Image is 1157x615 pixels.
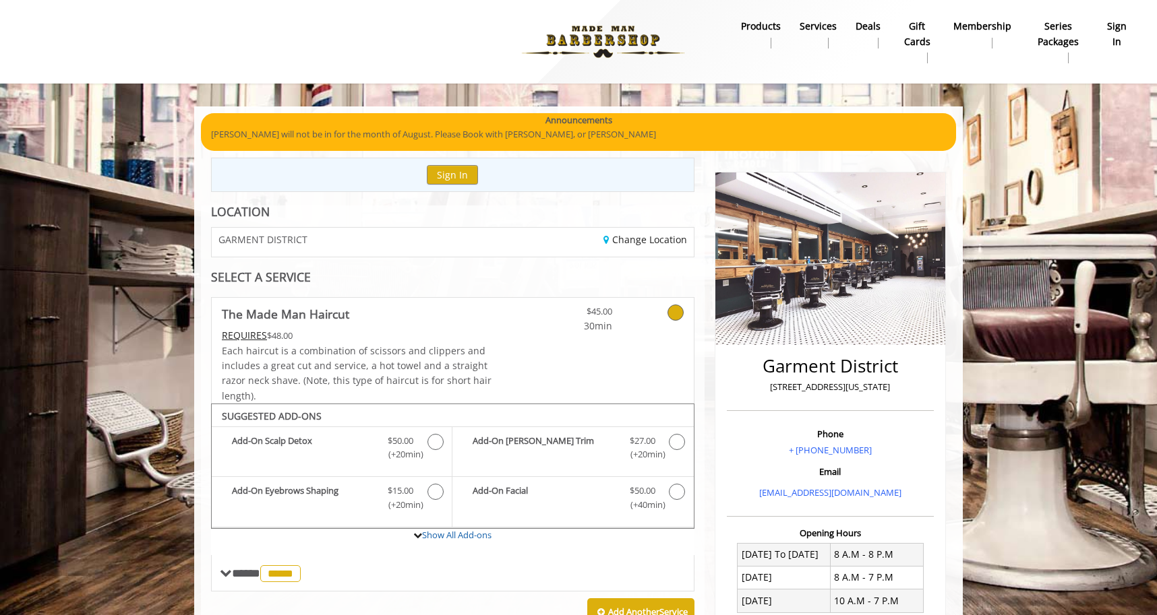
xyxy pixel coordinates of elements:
span: GARMENT DISTRICT [218,234,307,245]
a: ServicesServices [790,17,846,52]
span: Each haircut is a combination of scissors and clippers and includes a great cut and service, a ho... [222,344,492,402]
a: MembershipMembership [944,17,1021,52]
a: Change Location [603,233,687,246]
p: [PERSON_NAME] will not be in for the month of August. Please Book with [PERSON_NAME], or [PERSON_... [211,127,946,141]
span: $27.00 [630,434,655,448]
b: Add-On [PERSON_NAME] Trim [473,434,616,462]
b: Membership [953,19,1011,34]
label: Add-On Scalp Detox [218,434,445,465]
b: Deals [856,19,881,34]
b: LOCATION [211,203,270,220]
a: Productsproducts [732,17,790,52]
b: Services [800,19,837,34]
td: [DATE] To [DATE] [738,543,831,566]
b: sign in [1106,19,1128,49]
td: [DATE] [738,566,831,589]
span: 30min [533,319,612,333]
h3: Email [730,467,930,476]
b: Add-On Facial [473,484,616,512]
h3: Phone [730,429,930,439]
h3: Opening Hours [727,528,934,538]
a: DealsDeals [846,17,890,52]
a: + [PHONE_NUMBER] [789,444,872,456]
span: This service needs some Advance to be paid before we block your appointment [222,329,267,342]
h2: Garment District [730,356,930,376]
div: SELECT A SERVICE [211,271,694,284]
b: Add-On Eyebrows Shaping [232,484,374,512]
a: Series packagesSeries packages [1021,17,1096,67]
b: Announcements [545,113,612,127]
b: gift cards [899,19,934,49]
span: $15.00 [388,484,413,498]
span: (+20min ) [622,447,662,461]
div: The Made Man Haircut Add-onS [211,403,694,529]
span: $50.00 [388,434,413,448]
b: Series packages [1030,19,1087,49]
span: (+20min ) [381,498,421,512]
p: [STREET_ADDRESS][US_STATE] [730,380,930,394]
label: Add-On Beard Trim [459,434,686,465]
a: sign insign in [1096,17,1137,52]
b: products [741,19,781,34]
span: (+40min ) [622,498,662,512]
td: 10 A.M - 7 P.M [830,589,923,612]
b: The Made Man Haircut [222,304,349,323]
img: Made Man Barbershop logo [510,5,696,79]
span: $50.00 [630,484,655,498]
span: (+20min ) [381,447,421,461]
a: $45.00 [533,298,612,333]
b: Add-On Scalp Detox [232,434,374,462]
label: Add-On Facial [459,484,686,515]
a: [EMAIL_ADDRESS][DOMAIN_NAME] [759,486,901,498]
td: 8 A.M - 8 P.M [830,543,923,566]
b: SUGGESTED ADD-ONS [222,410,322,422]
button: Sign In [427,165,478,185]
td: 8 A.M - 7 P.M [830,566,923,589]
a: Show All Add-ons [422,529,492,541]
td: [DATE] [738,589,831,612]
div: $48.00 [222,328,493,343]
label: Add-On Eyebrows Shaping [218,484,445,515]
a: Gift cardsgift cards [890,17,944,67]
